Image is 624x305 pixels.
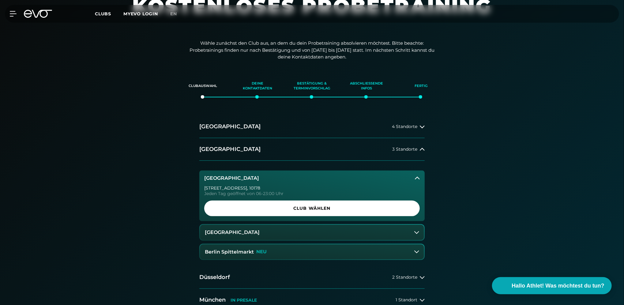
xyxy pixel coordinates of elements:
span: 2 Standorte [392,275,417,280]
p: IN PRESALE [231,298,257,303]
a: MYEVO LOGIN [123,11,158,17]
span: 4 Standorte [392,124,417,129]
button: Berlin SpittelmarktNEU [200,244,424,260]
button: [GEOGRAPHIC_DATA] [200,225,424,240]
h3: [GEOGRAPHIC_DATA] [205,230,260,235]
h2: [GEOGRAPHIC_DATA] [199,145,261,153]
h2: [GEOGRAPHIC_DATA] [199,123,261,130]
p: Wähle zunächst den Club aus, an dem du dein Probetraining absolvieren möchtest. Bitte beachte: Pr... [190,40,434,61]
button: [GEOGRAPHIC_DATA] [199,171,425,186]
span: Hallo Athlet! Was möchtest du tun? [512,282,604,290]
a: Clubs [95,11,123,17]
div: Clubauswahl [183,78,223,94]
div: Jeden Tag geöffnet von 06-23:00 Uhr [204,191,420,196]
div: Abschließende Infos [347,78,386,94]
h3: Berlin Spittelmarkt [205,249,254,255]
p: NEU [256,249,267,254]
a: Club wählen [204,201,420,216]
span: Clubs [95,11,111,17]
h2: Düsseldorf [199,273,230,281]
span: 3 Standorte [392,147,417,152]
button: Hallo Athlet! Was möchtest du tun? [492,277,612,294]
div: Bestätigung & Terminvorschlag [292,78,332,94]
h3: [GEOGRAPHIC_DATA] [204,175,259,181]
div: Fertig [401,78,441,94]
div: [STREET_ADDRESS] , 10178 [204,186,420,190]
div: Deine Kontaktdaten [238,78,277,94]
button: [GEOGRAPHIC_DATA]4 Standorte [199,115,425,138]
span: en [170,11,177,17]
span: 1 Standort [396,298,417,302]
button: [GEOGRAPHIC_DATA]3 Standorte [199,138,425,161]
span: Club wählen [219,205,405,212]
a: en [170,10,184,17]
button: Düsseldorf2 Standorte [199,266,425,289]
h2: München [199,296,226,304]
